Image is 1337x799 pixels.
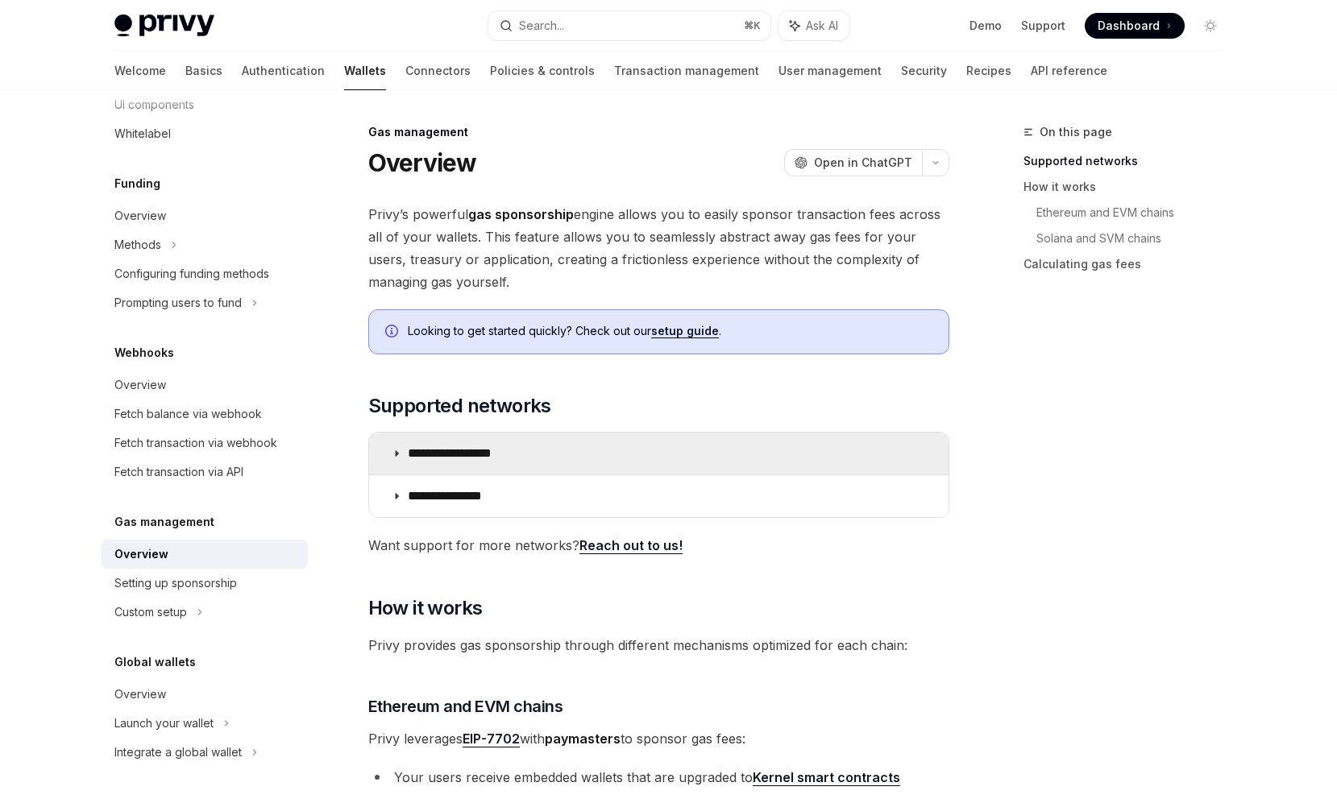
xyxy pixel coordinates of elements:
button: Open in ChatGPT [784,149,922,176]
a: Configuring funding methods [102,259,308,288]
a: Transaction management [614,52,759,90]
h5: Funding [114,174,160,193]
div: Overview [114,685,166,704]
span: How it works [368,595,483,621]
span: Looking to get started quickly? Check out our . [408,323,932,339]
a: Overview [102,371,308,399]
div: Fetch balance via webhook [114,404,262,424]
a: Supported networks [1024,148,1236,174]
a: Kernel smart contracts [753,769,900,786]
span: Ask AI [806,18,838,34]
span: Ethereum and EVM chains [368,695,563,718]
div: Launch your wallet [114,714,214,733]
div: Overview [114,206,166,226]
a: Fetch transaction via webhook [102,428,308,457]
span: On this page [1040,122,1112,142]
a: Wallets [344,52,386,90]
a: Whitelabel [102,119,308,148]
div: Fetch transaction via API [114,462,243,482]
a: User management [779,52,882,90]
span: Privy leverages with to sponsor gas fees: [368,727,949,750]
a: Reach out to us! [579,537,683,554]
strong: gas sponsorship [468,206,574,222]
div: Methods [114,235,161,255]
a: Ethereum and EVM chains [1036,200,1236,226]
a: EIP-7702 [463,731,520,747]
a: How it works [1024,174,1236,200]
span: Open in ChatGPT [814,155,912,171]
a: Solana and SVM chains [1036,226,1236,251]
div: Setting up sponsorship [114,573,237,593]
span: Privy’s powerful engine allows you to easily sponsor transaction fees across all of your wallets.... [368,203,949,293]
a: Security [901,52,947,90]
span: Want support for more networks? [368,534,949,557]
a: Overview [102,680,308,709]
div: Prompting users to fund [114,293,242,313]
a: Support [1021,18,1065,34]
a: Policies & controls [490,52,595,90]
a: Demo [970,18,1002,34]
img: light logo [114,14,214,37]
div: Custom setup [114,602,187,622]
span: Privy provides gas sponsorship through different mechanisms optimized for each chain: [368,634,949,656]
a: Welcome [114,52,166,90]
a: API reference [1031,52,1107,90]
a: Dashboard [1085,13,1185,39]
span: Dashboard [1098,18,1160,34]
div: Search... [519,16,564,35]
div: Whitelabel [114,124,171,143]
a: Authentication [242,52,325,90]
button: Toggle dark mode [1198,13,1223,39]
a: Overview [102,201,308,230]
h5: Gas management [114,512,214,532]
div: Integrate a global wallet [114,743,242,762]
a: Connectors [405,52,471,90]
button: Search...⌘K [488,11,770,40]
a: Setting up sponsorship [102,569,308,598]
div: Fetch transaction via webhook [114,433,277,453]
span: Supported networks [368,393,551,419]
div: Gas management [368,124,949,140]
span: ⌘ K [744,19,761,32]
h5: Webhooks [114,343,174,362]
svg: Info [385,325,401,341]
div: Configuring funding methods [114,264,269,284]
div: Overview [114,544,168,564]
strong: paymasters [545,731,621,747]
a: Fetch transaction via API [102,457,308,486]
a: Fetch balance via webhook [102,399,308,428]
h1: Overview [368,148,477,177]
h5: Global wallets [114,652,196,672]
a: Calculating gas fees [1024,251,1236,277]
a: setup guide [651,324,719,338]
button: Ask AI [779,11,849,40]
a: Recipes [966,52,1011,90]
li: Your users receive embedded wallets that are upgraded to [368,766,949,789]
div: Overview [114,375,166,395]
a: Basics [185,52,222,90]
a: Overview [102,540,308,569]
